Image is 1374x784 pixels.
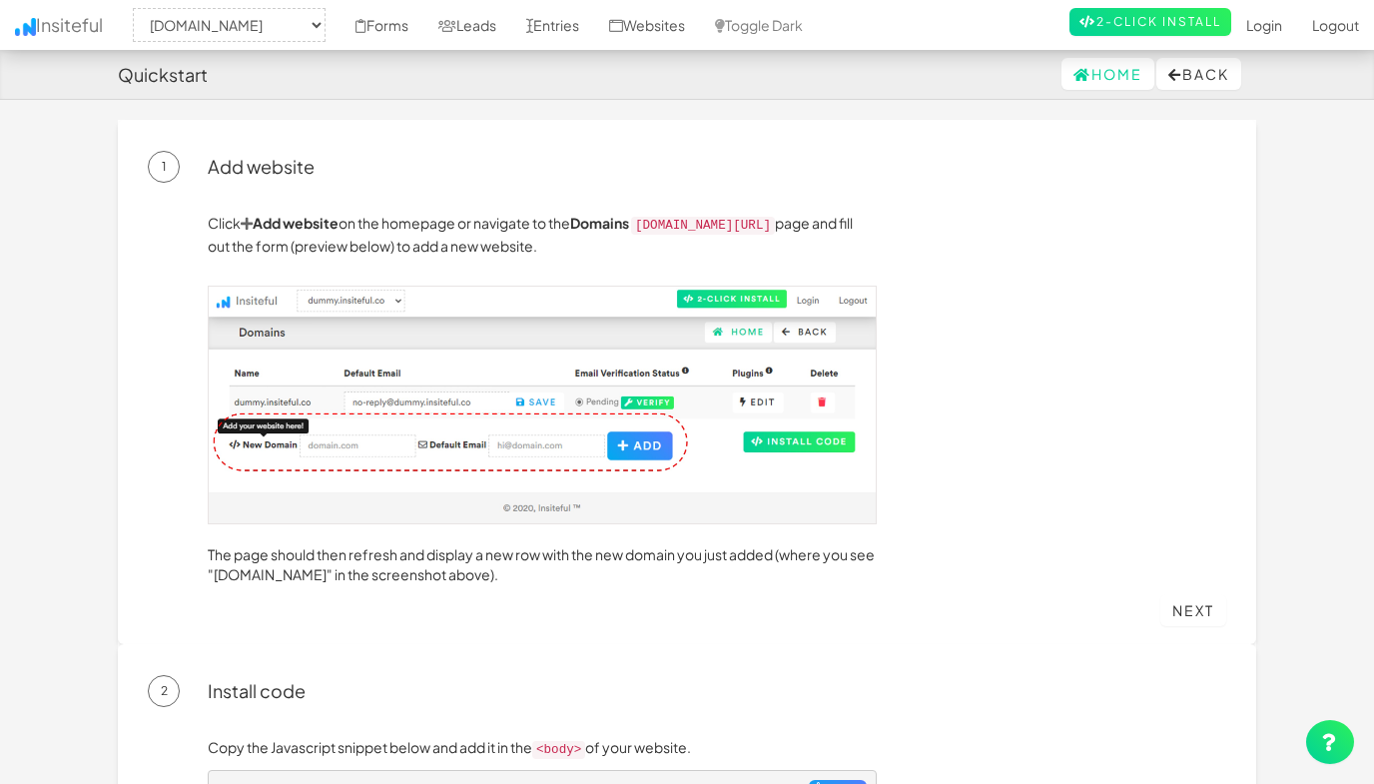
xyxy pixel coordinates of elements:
[1061,58,1154,90] a: Home
[532,741,585,759] code: <body>
[208,679,306,702] a: Install code
[208,737,877,760] p: Copy the Javascript snippet below and add it in the of your website.
[208,544,877,584] p: The page should then refresh and display a new row with the new domain you just added (where you ...
[15,18,36,36] img: icon.png
[208,213,877,256] p: Click on the homepage or navigate to the page and fill out the form (preview below) to add a new ...
[148,151,180,183] span: 1
[241,214,339,232] a: Add website
[1069,8,1231,36] a: 2-Click Install
[1160,594,1226,626] a: Next
[570,214,629,232] a: Domains
[631,217,775,235] code: [DOMAIN_NAME][URL]
[208,286,877,524] img: add-domain.jpg
[1156,58,1241,90] button: Back
[118,65,208,85] h4: Quickstart
[148,675,180,707] span: 2
[208,155,315,178] a: Add website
